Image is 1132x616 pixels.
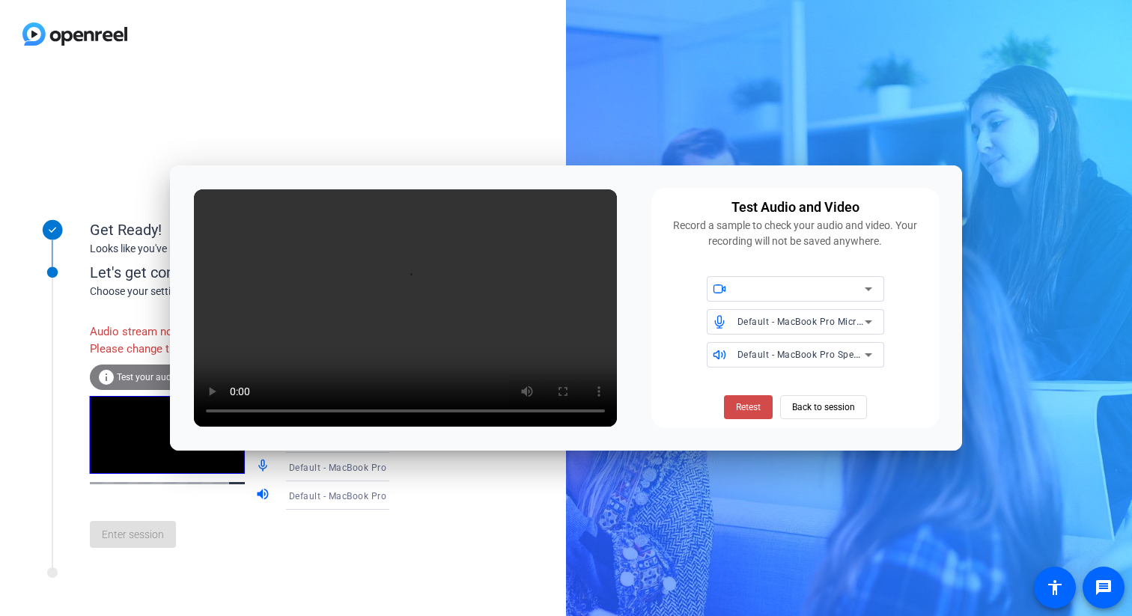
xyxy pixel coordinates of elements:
mat-icon: mic_none [255,458,273,476]
mat-icon: message [1095,579,1113,597]
div: Audio stream not available. Please change the audio source. [90,316,255,365]
mat-icon: info [97,368,115,386]
button: Retest [724,395,773,419]
span: Back to session [792,393,855,421]
span: Default - MacBook Pro Microphone (Built-in) [737,315,930,327]
span: Default - MacBook Pro Microphone (Built-in) [289,461,481,473]
mat-icon: volume_up [255,487,273,504]
div: Get Ready! [90,219,389,241]
div: Looks like you've been invited to join [90,241,389,257]
mat-icon: accessibility [1046,579,1064,597]
div: Test Audio and Video [731,197,859,218]
span: Test your audio and video [117,372,221,382]
span: Default - MacBook Pro Speakers (Built-in) [737,348,918,360]
span: Retest [736,400,761,414]
div: Let's get connected. [90,261,420,284]
span: Default - MacBook Pro Speakers (Built-in) [289,490,469,501]
div: Record a sample to check your audio and video. Your recording will not be saved anywhere. [660,218,931,249]
div: Choose your settings [90,284,420,299]
button: Back to session [780,395,867,419]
